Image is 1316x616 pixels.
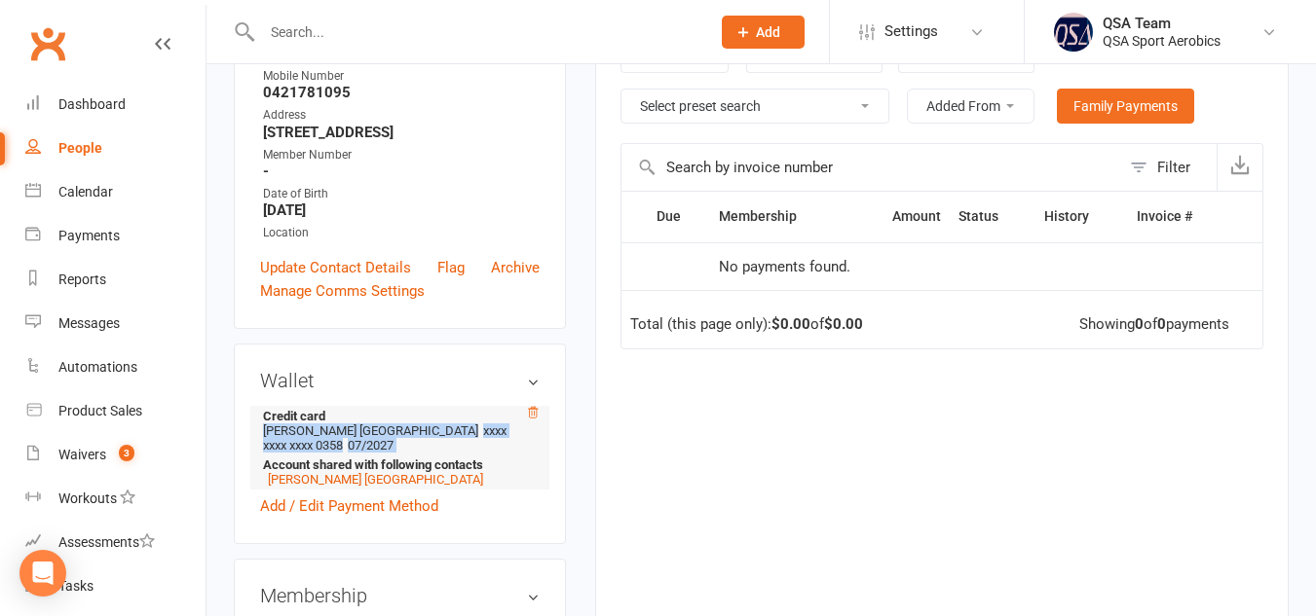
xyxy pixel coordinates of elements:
div: Reports [58,272,106,287]
strong: - [263,163,540,180]
div: Open Intercom Messenger [19,550,66,597]
th: Due [648,192,710,241]
div: Waivers [58,447,106,462]
th: Status [950,192,1035,241]
div: Member Number [263,146,540,164]
a: Automations [25,345,206,389]
h3: Membership [260,585,540,606]
div: Dashboard [58,96,126,112]
a: Assessments [25,521,206,564]
th: Invoice # [1128,192,1236,241]
div: QSA Team [1103,15,1221,32]
button: Add [722,16,805,49]
h3: Wallet [260,370,540,391]
a: Reports [25,258,206,302]
div: Workouts [58,490,117,506]
strong: 0 [1135,315,1144,333]
div: Showing of payments [1079,316,1229,333]
div: Address [263,106,540,125]
a: Add / Edit Payment Method [260,494,438,518]
th: History [1035,192,1128,241]
strong: [DATE] [263,201,540,219]
a: Payments [25,214,206,258]
button: Added From [907,89,1034,124]
strong: 0421781095 [263,84,540,101]
button: Filter [1120,144,1217,191]
a: Workouts [25,477,206,521]
div: Tasks [58,578,94,594]
span: 07/2027 [348,438,394,453]
div: Date of Birth [263,185,540,203]
input: Search by invoice number [621,144,1120,191]
input: Search... [256,18,696,46]
div: Assessments [58,534,155,550]
a: Archive [491,256,540,279]
td: No payments found. [710,242,951,291]
div: Filter [1157,156,1190,179]
a: Calendar [25,170,206,214]
a: Flag [437,256,465,279]
div: Automations [58,359,137,375]
a: Clubworx [23,19,72,68]
strong: Account shared with following contacts [263,457,530,472]
img: thumb_image1645967867.png [1054,13,1093,52]
div: Mobile Number [263,67,540,86]
a: People [25,127,206,170]
span: xxxx xxxx xxxx 0358 [263,423,507,453]
li: [PERSON_NAME] [GEOGRAPHIC_DATA] [260,406,540,489]
div: Messages [58,315,120,331]
a: Messages [25,302,206,345]
div: Calendar [58,184,113,199]
th: Membership [710,192,852,241]
strong: $0.00 [771,315,810,333]
div: Total (this page only): of [630,316,863,333]
strong: [STREET_ADDRESS] [263,124,540,141]
div: People [58,140,102,156]
div: Product Sales [58,403,142,418]
strong: 0 [1157,315,1166,333]
span: Add [756,24,780,40]
a: Family Payments [1057,89,1194,124]
span: Settings [884,10,938,54]
strong: Credit card [263,409,530,423]
a: Product Sales [25,389,206,433]
strong: $0.00 [824,315,863,333]
a: Waivers 3 [25,433,206,477]
div: QSA Sport Aerobics [1103,32,1221,50]
a: Manage Comms Settings [260,279,425,303]
a: Update Contact Details [260,256,411,279]
a: Dashboard [25,83,206,127]
a: [PERSON_NAME] [GEOGRAPHIC_DATA] [268,472,483,487]
div: Payments [58,228,120,243]
div: Location [263,224,540,242]
span: 3 [119,445,134,461]
a: Tasks [25,564,206,608]
th: Amount [851,192,950,241]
